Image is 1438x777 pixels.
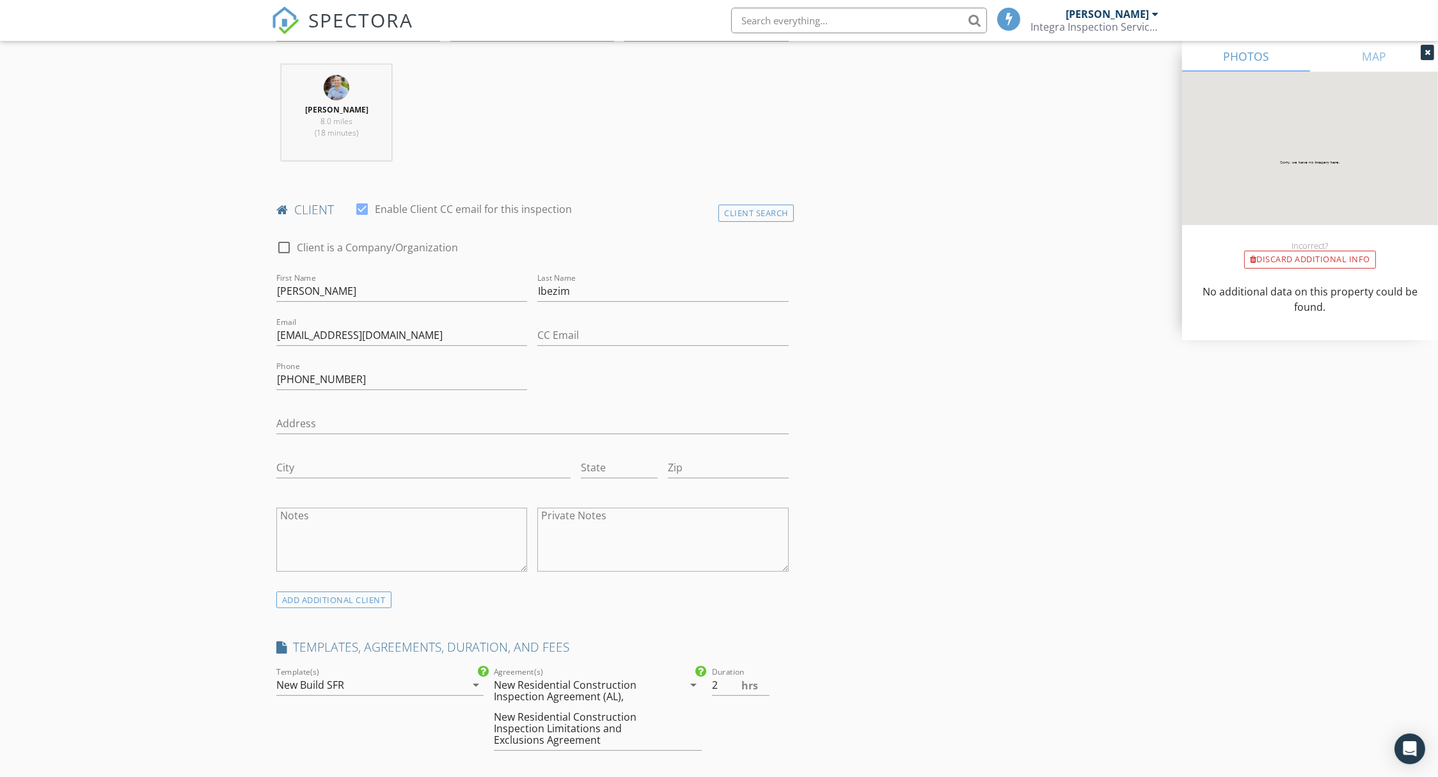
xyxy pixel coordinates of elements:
[1182,41,1310,72] a: PHOTOS
[315,127,358,138] span: (18 minutes)
[1182,72,1438,256] img: streetview
[1066,8,1149,20] div: [PERSON_NAME]
[276,639,789,655] h4: TEMPLATES, AGREEMENTS, DURATION, AND FEES
[494,711,665,746] div: New Residential Construction Inspection Limitations and Exclusions Agreement
[494,679,665,702] div: New Residential Construction Inspection Agreement (AL),
[276,592,391,609] div: ADD ADDITIONAL client
[276,201,789,218] h4: client
[731,8,987,33] input: Search everything...
[375,203,572,216] label: Enable Client CC email for this inspection
[320,116,352,127] span: 8.0 miles
[324,75,349,100] img: about_shot._cropjpg_2.jpg
[1244,251,1376,269] div: Discard Additional info
[1395,734,1425,764] div: Open Intercom Messenger
[468,677,484,693] i: arrow_drop_down
[741,680,758,691] span: hrs
[686,677,702,693] i: arrow_drop_down
[712,675,770,696] input: 0.0
[1031,20,1158,33] div: Integra Inspection Services, LLC
[718,205,794,222] div: Client Search
[276,679,344,691] div: New Build SFR
[305,104,368,115] strong: [PERSON_NAME]
[1310,41,1438,72] a: MAP
[1197,284,1423,315] p: No additional data on this property could be found.
[271,17,413,44] a: SPECTORA
[308,6,413,33] span: SPECTORA
[271,6,299,35] img: The Best Home Inspection Software - Spectora
[1182,240,1438,251] div: Incorrect?
[297,241,458,254] label: Client is a Company/Organization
